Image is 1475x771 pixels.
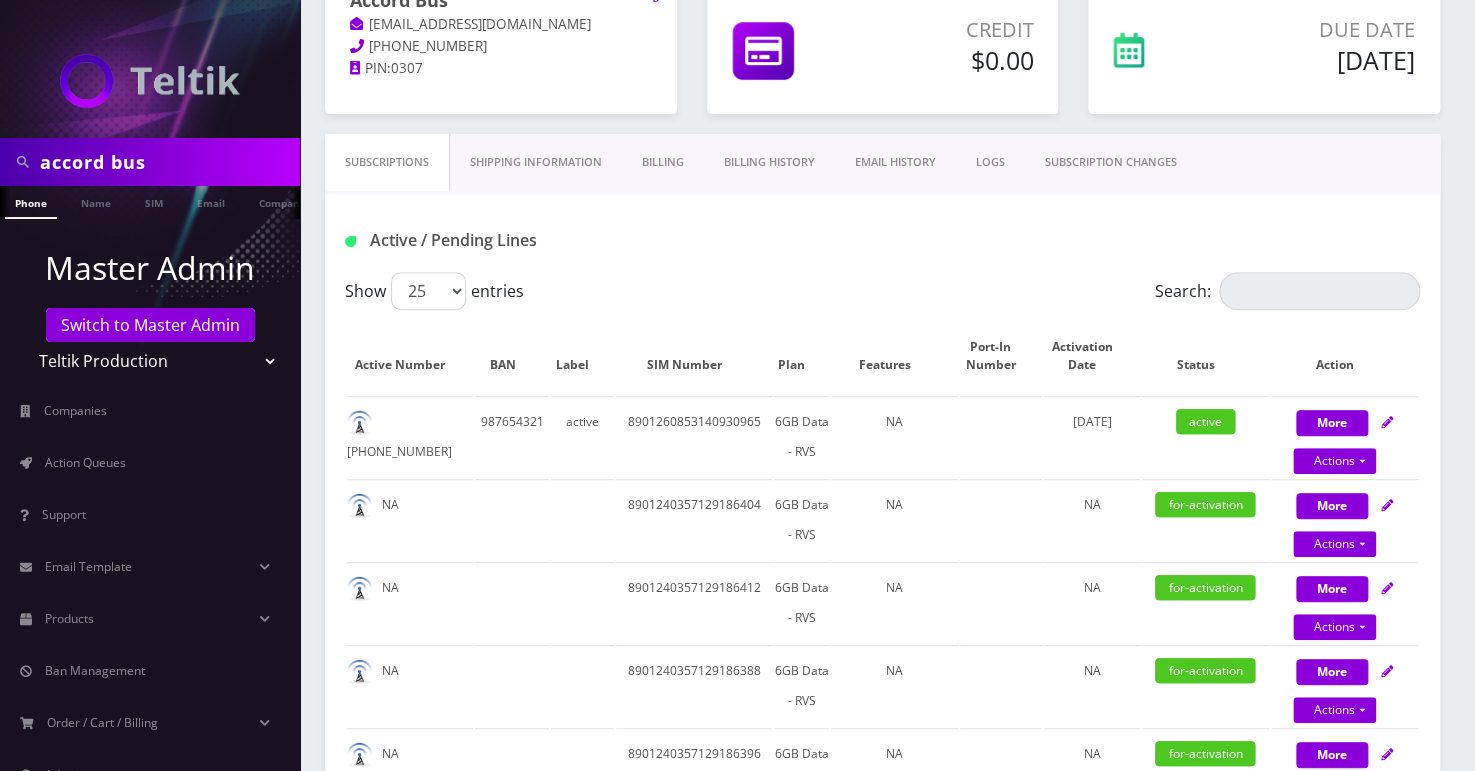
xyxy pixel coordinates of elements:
[616,645,772,726] td: 8901240357129186388
[45,558,132,575] span: Email Template
[347,659,372,684] img: default.png
[774,318,829,394] th: Plan: activate to sort column ascending
[42,506,86,523] span: Support
[1293,697,1376,723] a: Actions
[47,714,158,731] span: Order / Cart / Billing
[831,479,957,560] td: NA
[1084,579,1101,596] span: NA
[774,645,829,726] td: 6GB Data - RVS
[1293,614,1376,640] a: Actions
[1073,413,1112,430] span: [DATE]
[774,479,829,560] td: 6GB Data - RVS
[391,59,423,77] span: 0307
[44,402,107,419] span: Companies
[616,396,772,477] td: 8901260853140930965
[249,186,316,217] a: Company
[551,396,613,477] td: active
[347,493,372,518] img: default.png
[831,318,957,394] th: Features: activate to sort column ascending
[551,318,613,394] th: Label: activate to sort column ascending
[831,562,957,643] td: NA
[704,134,835,191] a: Billing History
[45,662,145,679] span: Ban Management
[870,15,1033,45] p: Credit
[960,318,1042,394] th: Port-In Number: activate to sort column ascending
[1224,15,1415,45] p: Due Date
[187,186,235,217] a: Email
[350,59,391,79] a: PIN:
[1084,496,1101,513] span: NA
[347,318,473,394] th: Active Number: activate to sort column ascending
[1224,45,1415,75] h5: [DATE]
[1084,662,1101,679] span: NA
[350,15,591,35] a: [EMAIL_ADDRESS][DOMAIN_NAME]
[956,134,1025,191] a: LOGS
[1155,272,1420,310] label: Search:
[325,134,450,191] a: Subscriptions
[347,396,473,477] td: [PHONE_NUMBER]
[347,645,473,726] td: NA
[46,308,255,342] a: Switch to Master Admin
[1044,318,1140,394] th: Activation Date: activate to sort column ascending
[45,454,126,471] span: Action Queues
[347,576,372,601] img: default.png
[345,236,356,247] img: Active / Pending Lines
[1296,576,1368,602] button: More
[622,134,704,191] a: Billing
[774,562,829,643] td: 6GB Data - RVS
[45,610,94,627] span: Products
[347,479,473,560] td: NA
[1084,745,1101,762] span: NA
[1025,134,1197,191] a: SUBSCRIPTION CHANGES
[345,272,524,310] label: Show entries
[1293,531,1376,557] a: Actions
[1176,409,1235,434] span: active
[1296,742,1368,768] button: More
[1155,741,1255,766] span: for-activation
[475,396,549,477] td: 987654321
[450,134,622,191] a: Shipping Information
[347,742,372,767] img: default.png
[616,479,772,560] td: 8901240357129186404
[1296,493,1368,519] button: More
[1155,658,1255,683] span: for-activation
[774,396,829,477] td: 6GB Data - RVS
[616,318,772,394] th: SIM Number: activate to sort column ascending
[1296,659,1368,685] button: More
[1155,492,1255,517] span: for-activation
[1142,318,1268,394] th: Status: activate to sort column ascending
[391,272,466,310] select: Showentries
[1155,575,1255,600] span: for-activation
[1293,448,1376,474] a: Actions
[5,186,57,219] a: Phone
[831,645,957,726] td: NA
[1219,272,1420,310] input: Search:
[1271,318,1418,394] th: Action: activate to sort column ascending
[135,186,173,217] a: SIM
[71,186,121,217] a: Name
[369,37,487,55] span: [PHONE_NUMBER]
[870,45,1033,75] h5: $0.00
[835,134,956,191] a: EMAIL HISTORY
[60,54,240,108] img: Teltik Production
[347,562,473,643] td: NA
[475,318,549,394] th: BAN: activate to sort column ascending
[831,396,957,477] td: NA
[616,562,772,643] td: 8901240357129186412
[40,143,295,181] input: Search in Company
[345,231,683,250] h1: Active / Pending Lines
[347,410,372,435] img: default.png
[1296,410,1368,436] button: More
